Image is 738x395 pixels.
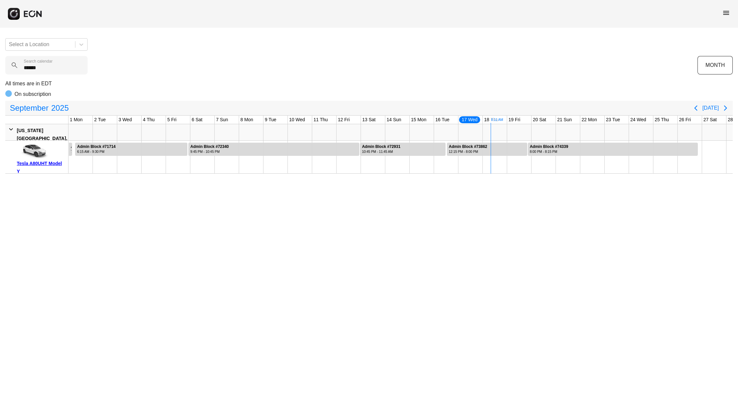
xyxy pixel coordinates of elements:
[77,144,116,149] div: Admin Block #71714
[507,116,522,124] div: 19 Fri
[449,149,487,154] div: 12:15 PM - 8:00 PM
[14,90,51,98] p: On subscription
[190,116,204,124] div: 6 Sat
[17,127,67,150] div: [US_STATE][GEOGRAPHIC_DATA], [GEOGRAPHIC_DATA]
[719,101,732,115] button: Next page
[263,116,278,124] div: 9 Tue
[288,116,306,124] div: 10 Wed
[528,141,698,156] div: Rented for 8 days by Admin Block Current status is rental
[434,116,451,124] div: 16 Tue
[75,141,188,156] div: Rented for 5 days by Admin Block Current status is rental
[702,116,718,124] div: 27 Sat
[239,116,255,124] div: 8 Mon
[117,116,133,124] div: 3 Wed
[697,56,733,74] button: MONTH
[530,144,568,149] div: Admin Block #74339
[190,149,229,154] div: 9:45 PM - 10:45 PM
[93,116,107,124] div: 2 Tue
[215,116,230,124] div: 7 Sun
[530,149,568,154] div: 8:00 PM - 8:15 PM
[483,116,500,124] div: 18 Thu
[142,116,156,124] div: 4 Thu
[629,116,647,124] div: 24 Wed
[362,144,400,149] div: Admin Block #72931
[689,101,702,115] button: Previous page
[50,101,70,115] span: 2025
[190,144,229,149] div: Admin Block #72340
[361,116,377,124] div: 13 Sat
[77,149,116,154] div: 6:15 AM - 9:30 PM
[458,116,481,124] div: 17 Wed
[9,101,50,115] span: September
[337,116,351,124] div: 12 Fri
[17,143,50,159] img: car
[702,102,719,114] button: [DATE]
[360,141,446,156] div: Rented for 4 days by Admin Block Current status is rental
[68,116,84,124] div: 1 Mon
[5,80,733,88] p: All times are in EDT
[312,116,329,124] div: 11 Thu
[17,159,66,175] div: Tesla A80UHT Model Y
[447,141,528,156] div: Rented for 4 days by Admin Block Current status is rental
[449,144,487,149] div: Admin Block #73862
[605,116,621,124] div: 23 Tue
[362,149,400,154] div: 10:45 PM - 11:45 AM
[410,116,428,124] div: 15 Mon
[556,116,573,124] div: 21 Sun
[24,59,52,64] label: Search calendar
[166,116,178,124] div: 5 Fri
[68,141,72,156] div: Rented for 31 days by Admin Block Current status is rental
[385,116,402,124] div: 14 Sun
[188,141,360,156] div: Rented for 8 days by Admin Block Current status is rental
[580,116,598,124] div: 22 Mon
[6,101,73,115] button: September2025
[653,116,670,124] div: 25 Thu
[532,116,547,124] div: 20 Sat
[722,9,730,17] span: menu
[678,116,692,124] div: 26 Fri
